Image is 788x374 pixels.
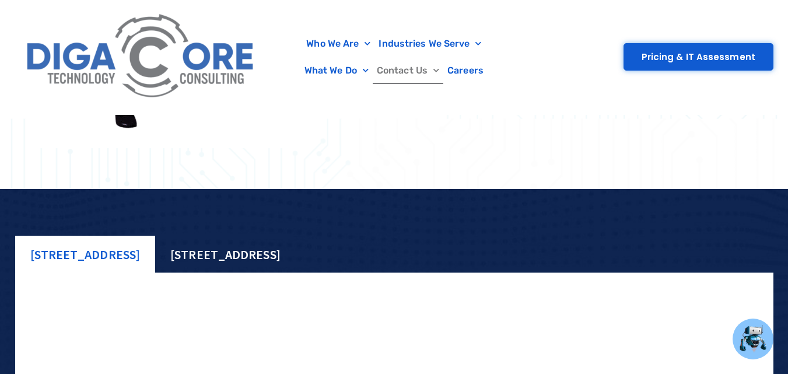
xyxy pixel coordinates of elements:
a: What We Do [300,57,373,84]
a: Industries We Serve [374,30,485,57]
div: [STREET_ADDRESS] [155,236,296,273]
a: Contact Us [373,57,443,84]
img: Digacore Logo [20,6,262,109]
div: [STREET_ADDRESS] [15,236,156,273]
a: Careers [443,57,488,84]
span: Pricing & IT Assessment [642,53,755,61]
nav: Menu [268,30,521,84]
a: Who We Are [302,30,374,57]
a: Pricing & IT Assessment [624,43,773,71]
